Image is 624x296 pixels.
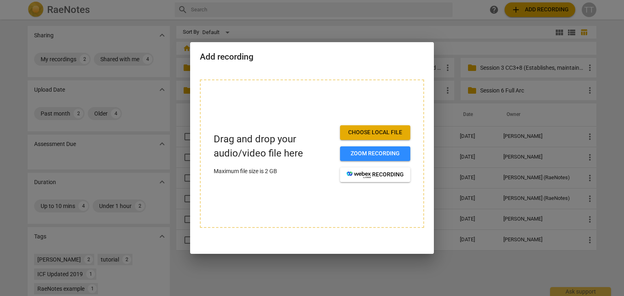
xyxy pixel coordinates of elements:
[340,146,410,161] button: Zoom recording
[214,132,334,161] p: Drag and drop your audio/video file here
[347,171,404,179] span: recording
[214,167,334,176] p: Maximum file size is 2 GB
[347,129,404,137] span: Choose local file
[340,125,410,140] button: Choose local file
[347,150,404,158] span: Zoom recording
[340,167,410,182] button: recording
[200,52,424,62] h2: Add recording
